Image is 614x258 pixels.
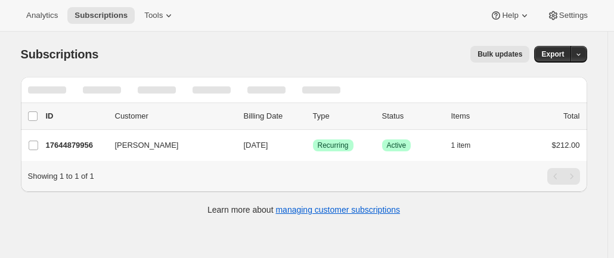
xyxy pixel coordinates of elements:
button: [PERSON_NAME] [108,136,227,155]
span: 1 item [451,141,471,150]
span: Tools [144,11,163,20]
p: Learn more about [207,204,400,216]
p: Total [563,110,579,122]
span: Bulk updates [477,49,522,59]
span: Recurring [318,141,349,150]
span: [PERSON_NAME] [115,139,179,151]
p: Billing Date [244,110,303,122]
button: Tools [137,7,182,24]
div: 17644879956[PERSON_NAME][DATE]SuccessRecurringSuccessActive1 item$212.00 [46,137,580,154]
nav: Pagination [547,168,580,185]
p: 17644879956 [46,139,106,151]
span: Settings [559,11,588,20]
p: ID [46,110,106,122]
div: Type [313,110,373,122]
a: managing customer subscriptions [275,205,400,215]
span: Subscriptions [21,48,99,61]
span: $212.00 [552,141,580,150]
span: Help [502,11,518,20]
button: 1 item [451,137,484,154]
span: Export [541,49,564,59]
button: Help [483,7,537,24]
span: Subscriptions [75,11,128,20]
div: IDCustomerBilling DateTypeStatusItemsTotal [46,110,580,122]
button: Bulk updates [470,46,529,63]
button: Settings [540,7,595,24]
div: Items [451,110,511,122]
button: Analytics [19,7,65,24]
button: Subscriptions [67,7,135,24]
p: Showing 1 to 1 of 1 [28,170,94,182]
span: Active [387,141,407,150]
span: Analytics [26,11,58,20]
span: [DATE] [244,141,268,150]
button: Export [534,46,571,63]
p: Status [382,110,442,122]
p: Customer [115,110,234,122]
